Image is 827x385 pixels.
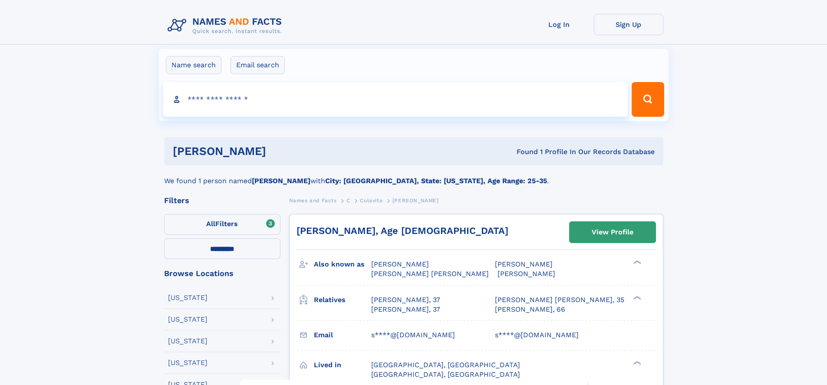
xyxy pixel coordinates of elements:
[360,197,382,204] span: Colavita
[173,146,392,157] h1: [PERSON_NAME]
[594,14,663,35] a: Sign Up
[164,270,280,277] div: Browse Locations
[314,358,371,372] h3: Lived in
[631,260,642,265] div: ❯
[371,361,520,369] span: [GEOGRAPHIC_DATA], [GEOGRAPHIC_DATA]
[631,360,642,365] div: ❯
[498,270,555,278] span: [PERSON_NAME]
[524,14,594,35] a: Log In
[592,222,633,242] div: View Profile
[360,195,382,206] a: Colavita
[570,222,656,243] a: View Profile
[164,14,289,37] img: Logo Names and Facts
[392,197,439,204] span: [PERSON_NAME]
[168,359,208,366] div: [US_STATE]
[495,295,624,305] a: [PERSON_NAME] [PERSON_NAME], 35
[206,220,215,228] span: All
[325,177,547,185] b: City: [GEOGRAPHIC_DATA], State: [US_STATE], Age Range: 25-35
[371,305,440,314] a: [PERSON_NAME], 37
[346,197,350,204] span: C
[289,195,337,206] a: Names and Facts
[314,328,371,342] h3: Email
[168,294,208,301] div: [US_STATE]
[231,56,285,74] label: Email search
[166,56,221,74] label: Name search
[252,177,310,185] b: [PERSON_NAME]
[168,316,208,323] div: [US_STATE]
[371,260,429,268] span: [PERSON_NAME]
[314,293,371,307] h3: Relatives
[391,147,655,157] div: Found 1 Profile In Our Records Database
[495,305,565,314] a: [PERSON_NAME], 66
[371,295,440,305] a: [PERSON_NAME], 37
[168,338,208,345] div: [US_STATE]
[371,370,520,378] span: [GEOGRAPHIC_DATA], [GEOGRAPHIC_DATA]
[371,270,489,278] span: [PERSON_NAME] [PERSON_NAME]
[297,225,508,236] a: [PERSON_NAME], Age [DEMOGRAPHIC_DATA]
[346,195,350,206] a: C
[164,197,280,204] div: Filters
[631,295,642,300] div: ❯
[314,257,371,272] h3: Also known as
[164,214,280,235] label: Filters
[632,82,664,117] button: Search Button
[495,260,553,268] span: [PERSON_NAME]
[164,165,663,186] div: We found 1 person named with .
[163,82,628,117] input: search input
